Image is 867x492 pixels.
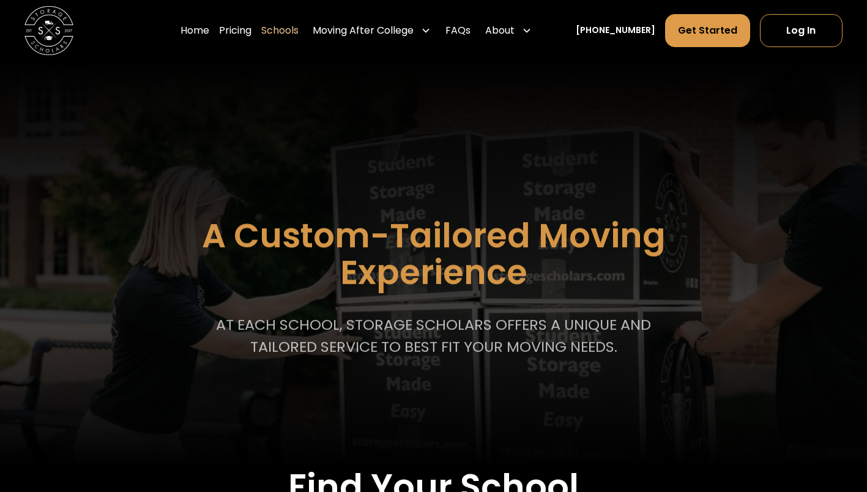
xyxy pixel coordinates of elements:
[24,6,73,55] a: home
[24,6,73,55] img: Storage Scholars main logo
[445,13,471,48] a: FAQs
[760,14,843,47] a: Log In
[313,23,414,38] div: Moving After College
[261,13,299,48] a: Schools
[485,23,515,38] div: About
[211,314,656,358] p: At each school, storage scholars offers a unique and tailored service to best fit your Moving needs.
[180,13,209,48] a: Home
[576,24,655,37] a: [PHONE_NUMBER]
[219,13,251,48] a: Pricing
[141,217,726,291] h1: A Custom-Tailored Moving Experience
[665,14,750,47] a: Get Started
[308,13,436,48] div: Moving After College
[480,13,537,48] div: About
